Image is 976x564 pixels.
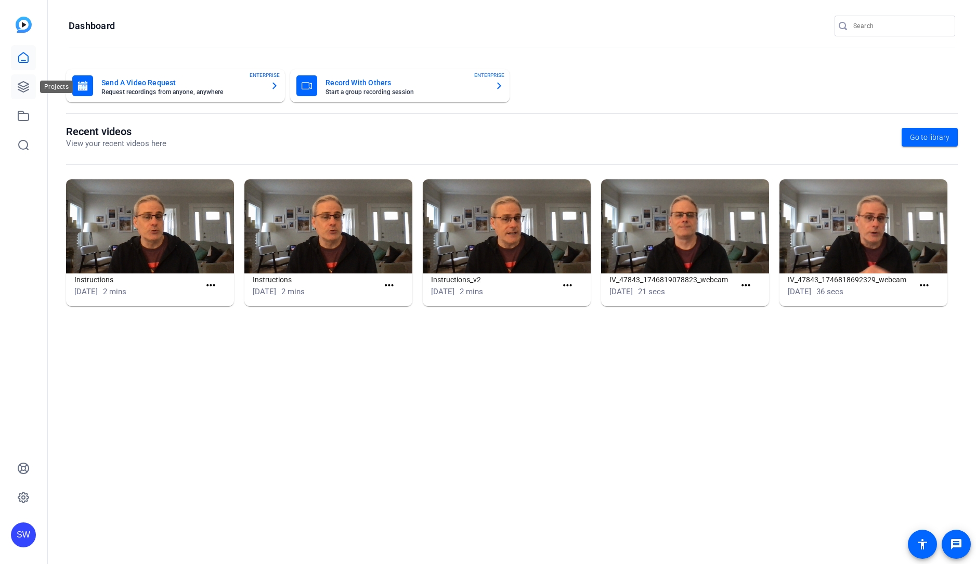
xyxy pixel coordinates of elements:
span: [DATE] [609,287,633,296]
h1: Instructions_v2 [431,273,557,286]
img: IV_47843_1746818692329_webcam [779,179,947,274]
span: Go to library [910,132,949,143]
mat-icon: more_horiz [204,279,217,292]
mat-icon: accessibility [916,538,929,550]
button: Record With OthersStart a group recording sessionENTERPRISE [290,69,509,102]
span: [DATE] [788,287,811,296]
a: Go to library [902,128,958,147]
h1: Dashboard [69,20,115,32]
img: Instructions [244,179,412,274]
span: [DATE] [74,287,98,296]
span: 36 secs [816,287,843,296]
mat-card-title: Record With Others [326,76,486,89]
span: ENTERPRISE [250,71,280,79]
mat-card-subtitle: Start a group recording session [326,89,486,95]
span: 21 secs [638,287,665,296]
span: [DATE] [253,287,276,296]
span: 2 mins [103,287,126,296]
mat-icon: more_horiz [383,279,396,292]
mat-card-subtitle: Request recordings from anyone, anywhere [101,89,262,95]
span: ENTERPRISE [474,71,504,79]
h1: IV_47843_1746819078823_webcam [609,273,735,286]
img: blue-gradient.svg [16,17,32,33]
span: 2 mins [281,287,305,296]
span: [DATE] [431,287,454,296]
input: Search [853,20,947,32]
mat-icon: message [950,538,962,550]
h1: Instructions [253,273,379,286]
mat-icon: more_horiz [918,279,931,292]
div: Projects [40,81,73,93]
div: SW [11,522,36,547]
p: View your recent videos here [66,138,166,150]
img: Instructions_v2 [423,179,591,274]
mat-card-title: Send A Video Request [101,76,262,89]
mat-icon: more_horiz [739,279,752,292]
span: 2 mins [460,287,483,296]
h1: IV_47843_1746818692329_webcam [788,273,914,286]
h1: Recent videos [66,125,166,138]
h1: Instructions [74,273,200,286]
button: Send A Video RequestRequest recordings from anyone, anywhereENTERPRISE [66,69,285,102]
img: IV_47843_1746819078823_webcam [601,179,769,274]
mat-icon: more_horiz [561,279,574,292]
img: Instructions [66,179,234,274]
